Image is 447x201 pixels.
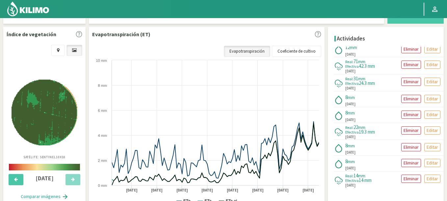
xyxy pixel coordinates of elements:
p: Eliminar [404,78,419,86]
text: [DATE] [201,188,213,193]
button: Eliminar [401,159,421,167]
span: [DATE] [345,68,355,74]
p: Eliminar [404,61,419,68]
span: 10X10 [56,155,66,159]
button: Editar [424,111,440,119]
p: Editar [427,159,438,167]
span: 19.3 mm [359,129,375,135]
button: Editar [424,45,440,53]
button: Editar [424,95,440,103]
span: 12 [345,44,350,50]
span: 24.3 mm [359,80,375,86]
span: Real: [345,59,354,64]
span: 14 mm [359,177,372,183]
text: 10 mm [96,59,107,63]
p: Editar [427,143,438,151]
span: mm [348,110,355,116]
button: Editar [424,159,440,167]
span: [DATE] [345,117,355,123]
span: [DATE] [345,165,355,171]
img: scale [9,164,80,170]
span: Real: [345,125,354,130]
text: [DATE] [151,188,163,193]
p: Eliminar [404,159,419,167]
button: Eliminar [401,143,421,151]
p: Eliminar [404,111,419,118]
span: mm [358,173,365,179]
button: Eliminar [401,45,421,53]
p: Eliminar [404,127,419,134]
p: Índice de vegetación [7,30,56,38]
span: 8 [345,94,348,100]
span: 42.3 mm [359,63,375,69]
p: Editar [427,45,438,53]
button: Eliminar [401,78,421,86]
p: Evapotranspiración (ET) [92,30,150,38]
text: [DATE] [126,188,138,193]
p: Editar [427,61,438,68]
button: Eliminar [401,95,421,103]
button: Eliminar [401,111,421,119]
h4: [DATE] [27,175,62,182]
span: Efectiva [345,178,359,183]
p: Editar [427,111,438,118]
img: Kilimo [7,1,50,17]
p: Editar [427,95,438,103]
p: Editar [427,78,438,86]
button: Eliminar [401,126,421,135]
p: Editar [427,127,438,134]
text: [DATE] [176,188,188,193]
p: Eliminar [404,143,419,151]
text: [DATE] [252,188,264,193]
span: [DATE] [345,150,355,155]
button: Eliminar [401,175,421,183]
span: 8 [345,110,348,116]
span: mm [348,159,355,164]
button: Editar [424,78,440,86]
span: mm [358,124,365,130]
p: Satélite: Sentinel [23,155,66,160]
text: [DATE] [277,188,289,193]
span: [DATE] [345,134,355,140]
span: Efectiva [345,130,359,135]
p: Editar [427,175,438,183]
text: 0 mm [98,184,107,188]
span: [DATE] [345,183,355,188]
p: Eliminar [404,95,419,103]
text: 6 mm [98,109,107,113]
span: [DATE] [345,86,355,91]
span: mm [358,76,365,82]
span: 22 [354,124,358,130]
a: Evapotranspiración [224,46,270,57]
text: [DATE] [302,188,314,193]
span: 71 [354,58,358,64]
text: 8 mm [98,84,107,88]
text: 2 mm [98,159,107,163]
button: Editar [424,61,440,69]
span: 14 [354,172,358,179]
span: mm [358,59,365,64]
span: [DATE] [345,101,355,107]
img: 7007eecb-c8a3-41f3-b5fd-ed0c470297f3_-_sentinel_-_2025-09-15.png [12,80,77,145]
text: 4 mm [98,134,107,138]
span: Efectiva [345,64,359,69]
button: Eliminar [401,61,421,69]
span: 8 [345,142,348,149]
span: mm [348,94,355,100]
span: Real: [345,76,354,81]
span: 8 [345,158,348,164]
button: Editar [424,143,440,151]
span: Efectiva [345,81,359,86]
text: [DATE] [227,188,238,193]
h4: Actividades [337,36,365,42]
span: [DATE] [345,52,355,57]
span: Real: [345,173,354,178]
span: mm [350,44,357,50]
p: Eliminar [404,45,419,53]
p: Eliminar [404,175,419,183]
button: Editar [424,126,440,135]
button: Editar [424,175,440,183]
a: Coeficiente de cultivo [272,46,321,57]
span: mm [348,143,355,149]
span: 31 [354,75,358,82]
